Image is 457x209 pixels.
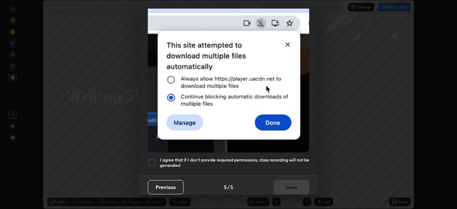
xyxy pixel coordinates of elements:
[160,157,309,168] h5: I agree that if I don't provide required permissions, class recording will not be generated
[224,183,227,191] h4: 5
[148,180,184,194] button: Previous
[230,183,233,191] h4: 5
[227,183,230,191] h4: /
